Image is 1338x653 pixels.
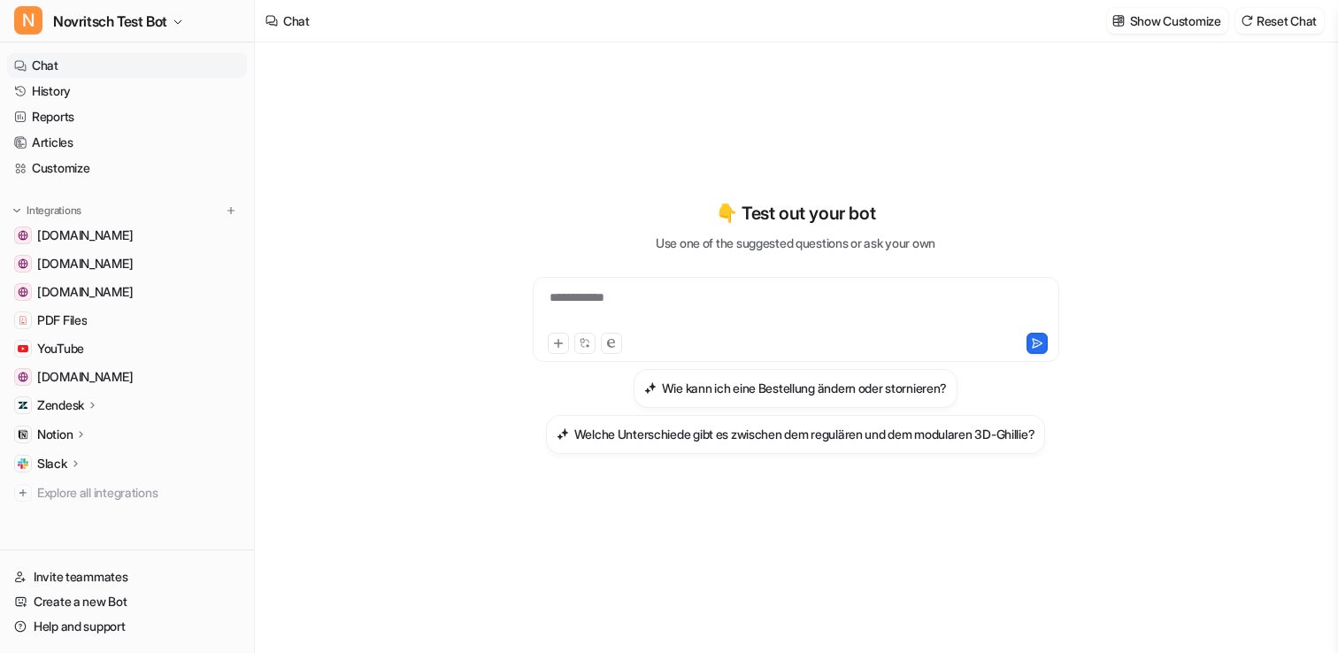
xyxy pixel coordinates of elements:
p: 👇 Test out your bot [716,200,875,227]
a: Chat [7,53,247,78]
img: menu_add.svg [225,204,237,217]
span: [DOMAIN_NAME] [37,368,133,386]
a: blog.novritsch.com[DOMAIN_NAME] [7,365,247,389]
img: Welche Unterschiede gibt es zwischen dem regulären und dem modularen 3D-Ghillie? [557,427,569,441]
a: eu.novritsch.com[DOMAIN_NAME] [7,223,247,248]
div: Chat [283,12,310,30]
a: Reports [7,104,247,129]
a: Invite teammates [7,565,247,589]
span: YouTube [37,340,84,357]
p: Show Customize [1130,12,1221,30]
img: YouTube [18,343,28,354]
span: N [14,6,42,35]
a: us.novritsch.com[DOMAIN_NAME] [7,280,247,304]
button: Wie kann ich eine Bestellung ändern oder stornieren?Wie kann ich eine Bestellung ändern oder stor... [634,369,957,408]
span: [DOMAIN_NAME] [37,255,133,273]
img: support.novritsch.com [18,258,28,269]
h3: Welche Unterschiede gibt es zwischen dem regulären und dem modularen 3D-Ghillie? [574,425,1035,443]
p: Slack [37,455,67,472]
img: eu.novritsch.com [18,230,28,241]
a: Help and support [7,614,247,639]
a: PDF FilesPDF Files [7,308,247,333]
button: Show Customize [1107,8,1228,34]
img: reset [1241,14,1253,27]
img: expand menu [11,204,23,217]
a: YouTubeYouTube [7,336,247,361]
button: Reset Chat [1235,8,1324,34]
span: Novritsch Test Bot [53,9,167,34]
span: [DOMAIN_NAME] [37,283,133,301]
img: us.novritsch.com [18,287,28,297]
img: Wie kann ich eine Bestellung ändern oder stornieren? [644,381,657,395]
span: Explore all integrations [37,479,240,507]
img: Notion [18,429,28,440]
a: History [7,79,247,104]
span: [DOMAIN_NAME] [37,227,133,244]
h3: Wie kann ich eine Bestellung ändern oder stornieren? [662,379,947,397]
button: Welche Unterschiede gibt es zwischen dem regulären und dem modularen 3D-Ghillie?Welche Unterschie... [546,415,1046,454]
img: blog.novritsch.com [18,372,28,382]
p: Notion [37,426,73,443]
p: Zendesk [37,396,84,414]
span: PDF Files [37,311,87,329]
a: Explore all integrations [7,480,247,505]
img: PDF Files [18,315,28,326]
a: support.novritsch.com[DOMAIN_NAME] [7,251,247,276]
a: Articles [7,130,247,155]
a: Customize [7,156,247,181]
p: Use one of the suggested questions or ask your own [656,234,935,252]
p: Integrations [27,204,81,218]
img: Slack [18,458,28,469]
img: customize [1112,14,1125,27]
a: Create a new Bot [7,589,247,614]
button: Integrations [7,202,87,219]
img: Zendesk [18,400,28,411]
img: explore all integrations [14,484,32,502]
